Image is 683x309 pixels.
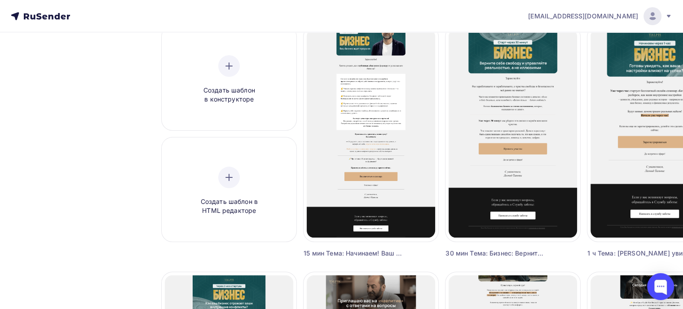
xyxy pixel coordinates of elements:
span: Создать шаблон в HTML редакторе [186,197,272,216]
a: [EMAIL_ADDRESS][DOMAIN_NAME] [528,7,672,25]
div: 15 мин Тема: Начинаем! Ваш бизнес ждет прорыва: семинар «Бизнес» стартует через 15 минут! [304,249,405,258]
div: 30 мин Тема: Бизнес: Верните себе свободу и управляйте реальностью, а не иллюзиями. Старт через 3... [445,249,546,258]
span: [EMAIL_ADDRESS][DOMAIN_NAME] [528,12,638,21]
span: Создать шаблон в конструкторе [186,86,272,104]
